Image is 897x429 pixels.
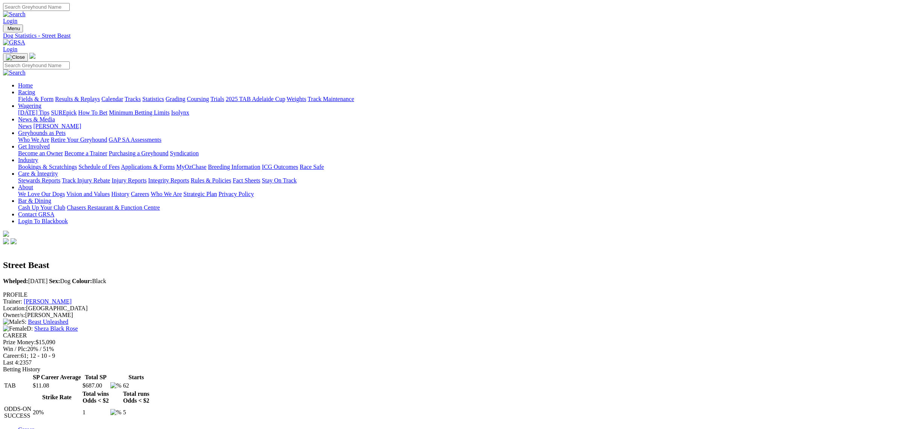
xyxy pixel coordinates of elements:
[308,96,354,102] a: Track Maintenance
[3,32,894,39] a: Dog Statistics - Street Beast
[3,325,27,332] img: Female
[18,157,38,163] a: Industry
[3,319,26,325] span: S:
[142,96,164,102] a: Statistics
[78,164,119,170] a: Schedule of Fees
[3,53,28,61] button: Toggle navigation
[18,150,894,157] div: Get Involved
[176,164,206,170] a: MyOzChase
[3,305,894,312] div: [GEOGRAPHIC_DATA]
[82,374,109,381] th: Total SP
[111,191,129,197] a: History
[18,136,894,143] div: Greyhounds as Pets
[18,177,894,184] div: Care & Integrity
[32,405,81,420] td: 20%
[18,96,894,103] div: Racing
[18,164,77,170] a: Bookings & Scratchings
[18,191,65,197] a: We Love Our Dogs
[3,312,25,318] span: Owner/s:
[18,218,68,224] a: Login To Blackbook
[121,164,175,170] a: Applications & Forms
[3,312,894,319] div: [PERSON_NAME]
[3,46,17,52] a: Login
[49,278,70,284] span: Dog
[208,164,260,170] a: Breeding Information
[219,191,254,197] a: Privacy Policy
[3,11,26,18] img: Search
[18,96,53,102] a: Fields & Form
[3,346,27,352] span: Win / Plc:
[170,150,199,156] a: Syndication
[64,150,107,156] a: Become a Trainer
[3,231,9,237] img: logo-grsa-white.png
[18,164,894,170] div: Industry
[3,352,894,359] div: 61; 12 - 10 - 9
[3,339,894,346] div: $15,090
[18,184,33,190] a: About
[226,96,285,102] a: 2025 TAB Adelaide Cup
[24,298,72,305] a: [PERSON_NAME]
[131,191,149,197] a: Careers
[18,136,49,143] a: Who We Are
[148,177,189,184] a: Integrity Reports
[32,374,81,381] th: SP Career Average
[51,136,107,143] a: Retire Your Greyhound
[3,366,894,373] div: Betting History
[18,130,66,136] a: Greyhounds as Pets
[210,96,224,102] a: Trials
[18,211,54,218] a: Contact GRSA
[109,109,170,116] a: Minimum Betting Limits
[18,123,894,130] div: News & Media
[18,116,55,123] a: News & Media
[18,89,35,95] a: Racing
[262,177,296,184] a: Stay On Track
[4,382,32,389] td: TAB
[122,390,150,404] th: Total runs Odds < $2
[66,191,110,197] a: Vision and Values
[166,96,185,102] a: Grading
[3,352,21,359] span: Career:
[18,109,894,116] div: Wagering
[49,278,60,284] b: Sex:
[18,177,60,184] a: Stewards Reports
[55,96,100,102] a: Results & Replays
[18,204,894,211] div: Bar & Dining
[18,103,41,109] a: Wagering
[125,96,141,102] a: Tracks
[3,305,26,311] span: Location:
[34,325,78,332] a: Sheza Black Rose
[3,39,25,46] img: GRSA
[110,382,121,389] img: %
[32,390,81,404] th: Strike Rate
[11,238,17,244] img: twitter.svg
[187,96,209,102] a: Coursing
[3,260,894,270] h2: Street Beast
[18,170,58,177] a: Care & Integrity
[3,359,20,366] span: Last 4:
[3,359,894,366] div: 2357
[109,136,162,143] a: GAP SA Assessments
[32,382,81,389] td: $11.08
[3,278,47,284] span: [DATE]
[8,26,20,31] span: Menu
[18,191,894,198] div: About
[3,238,9,244] img: facebook.svg
[18,143,50,150] a: Get Involved
[18,150,63,156] a: Become an Owner
[101,96,123,102] a: Calendar
[3,291,894,298] div: PROFILE
[3,278,28,284] b: Whelped:
[18,204,65,211] a: Cash Up Your Club
[3,61,70,69] input: Search
[82,405,109,420] td: 1
[151,191,182,197] a: Who We Are
[3,69,26,76] img: Search
[122,405,150,420] td: 5
[82,390,109,404] th: Total wins Odds < $2
[110,409,121,416] img: %
[112,177,147,184] a: Injury Reports
[233,177,260,184] a: Fact Sheets
[72,278,106,284] span: Black
[122,374,150,381] th: Starts
[18,109,49,116] a: [DATE] Tips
